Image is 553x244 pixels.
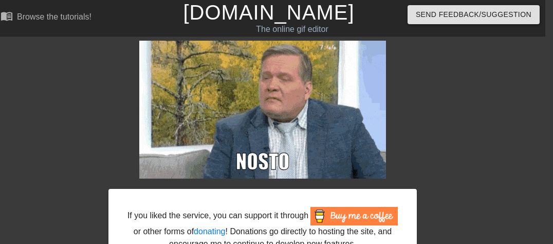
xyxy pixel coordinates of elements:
span: menu_book [1,10,13,22]
a: [DOMAIN_NAME] [183,1,354,24]
a: donating [194,227,225,236]
div: Browse the tutorials! [17,12,91,21]
a: Browse the tutorials! [1,10,91,26]
span: Send Feedback/Suggestion [416,8,531,21]
div: The online gif editor [182,23,403,36]
img: IU20iaZG.gif [139,41,386,179]
button: Send Feedback/Suggestion [408,5,540,24]
img: Buy Me A Coffee [310,207,398,225]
